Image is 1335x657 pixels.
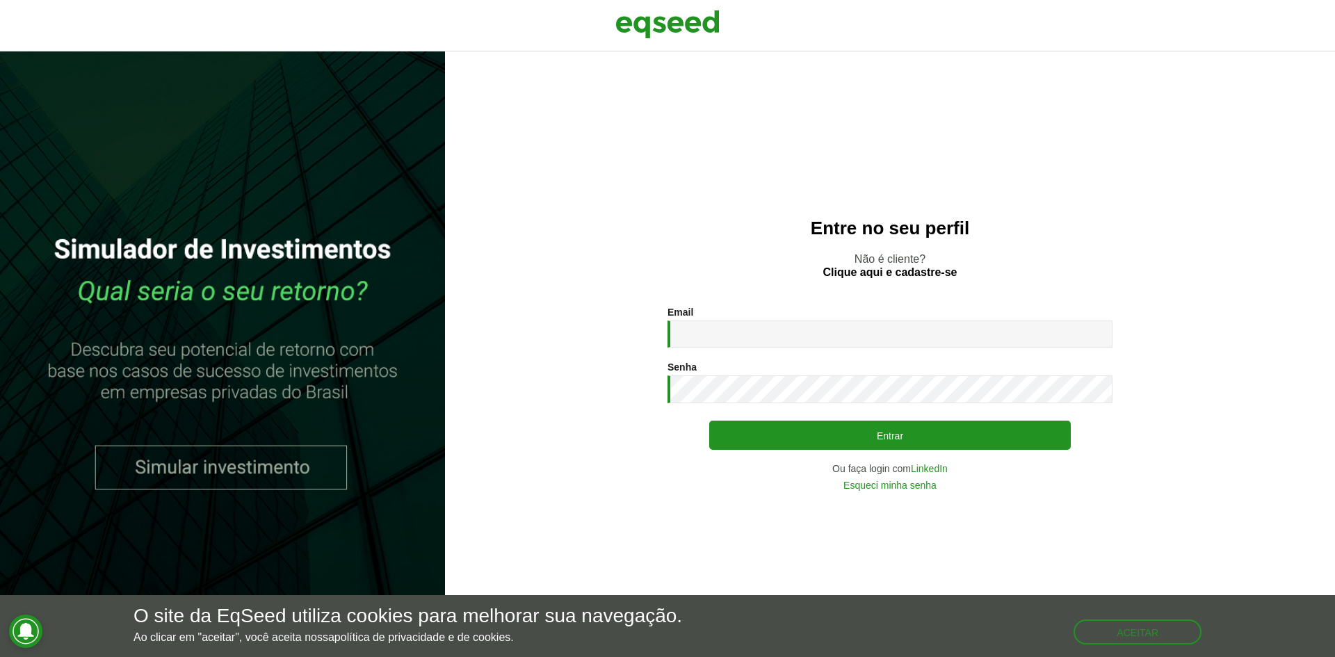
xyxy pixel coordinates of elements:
label: Email [667,307,693,317]
a: política de privacidade e de cookies [334,632,511,643]
p: Não é cliente? [473,252,1307,279]
button: Entrar [709,421,1071,450]
a: Esqueci minha senha [843,480,937,490]
a: LinkedIn [911,464,948,473]
img: EqSeed Logo [615,7,720,42]
label: Senha [667,362,697,372]
h2: Entre no seu perfil [473,218,1307,238]
button: Aceitar [1074,619,1201,644]
div: Ou faça login com [667,464,1112,473]
a: Clique aqui e cadastre-se [823,267,957,278]
p: Ao clicar em "aceitar", você aceita nossa . [133,631,682,644]
h5: O site da EqSeed utiliza cookies para melhorar sua navegação. [133,606,682,627]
